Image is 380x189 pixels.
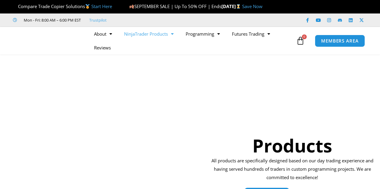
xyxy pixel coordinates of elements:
[129,4,134,9] img: 🍂
[287,32,314,49] a: 0
[221,3,242,9] strong: [DATE]
[91,3,112,9] a: Start Here
[321,39,359,43] span: MEMBERS AREA
[118,27,180,41] a: NinjaTrader Products
[242,3,263,9] a: Save Now
[13,4,18,9] img: 🏆
[129,3,221,9] span: SEPTEMBER SALE | Up To 50% OFF | Ends
[22,16,81,24] span: Mon - Fri: 8:00 AM – 6:00 PM EST
[209,133,375,158] h1: Products
[88,27,295,55] nav: Menu
[89,16,107,24] a: Trustpilot
[315,35,365,47] a: MEMBERS AREA
[88,41,117,55] a: Reviews
[236,4,241,9] img: ⌛
[302,34,307,39] span: 0
[180,27,226,41] a: Programming
[226,27,276,41] a: Futures Trading
[209,157,375,182] p: All products are specifically designed based on our day trading experience and having served hund...
[14,30,78,52] img: LogoAI | Affordable Indicators – NinjaTrader
[85,4,90,9] img: 🥇
[88,27,118,41] a: About
[13,3,112,9] span: Compare Trade Copier Solutions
